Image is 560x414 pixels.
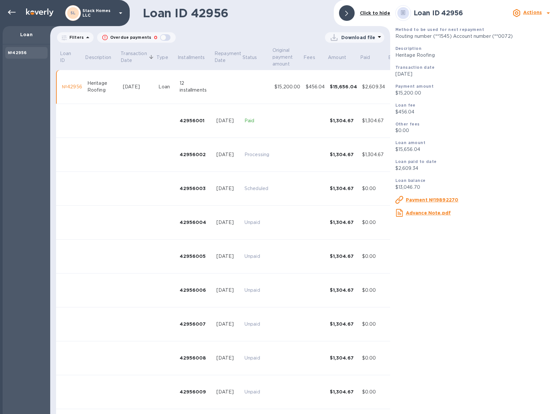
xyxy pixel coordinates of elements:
div: [DATE] [216,389,239,395]
b: Loan amount [395,140,425,145]
div: 42956005 [180,253,211,259]
p: Fees [303,54,315,61]
p: Unpaid [244,287,269,294]
div: $0.00 [362,389,385,395]
p: Paid [360,54,370,61]
div: $1,304.67 [330,389,357,395]
div: $1,304.67 [362,151,385,158]
span: Loan ID [60,50,84,64]
b: №42956 [8,50,26,55]
p: $456.04 [395,109,555,115]
div: $0.00 [362,185,385,192]
b: Loan fee [395,103,416,108]
div: [DATE] [216,287,239,294]
div: 42956002 [180,151,211,158]
p: Routing number (**1545) Account number (**0072) [395,33,555,40]
b: Click to hide [360,10,390,16]
b: Loan ID 42956 [414,9,463,17]
div: 42956007 [180,321,211,327]
p: Unpaid [244,355,269,362]
p: Paid [244,117,269,124]
div: [DATE] [216,355,239,362]
u: Advance Note.pdf [406,210,451,215]
p: Status [243,54,257,61]
p: $13,046.70 [395,184,555,191]
b: Other fees [395,122,420,126]
p: [DATE] [395,71,555,78]
div: $0.00 [362,253,385,260]
p: Loan ID [60,50,76,64]
div: №42956 [62,83,82,90]
div: [DATE] [216,219,239,226]
p: Repayment Date [214,50,241,64]
div: $0.00 [362,287,385,294]
div: Heritage Roofing [87,80,118,94]
p: Unpaid [244,389,269,395]
p: Overdue payments [110,35,151,40]
p: Unpaid [244,321,269,328]
p: Scheduled [244,185,269,192]
div: [DATE] [216,185,239,192]
p: Type [156,54,168,61]
span: Fees [303,54,324,61]
div: $0.00 [362,219,385,226]
span: Installments [178,54,214,61]
b: Actions [523,10,542,15]
div: [DATE] [216,321,239,328]
div: 42956006 [180,287,211,293]
p: Processing [244,151,269,158]
p: Filters [67,35,84,40]
div: $1,304.67 [330,253,357,259]
div: 42956003 [180,185,211,192]
p: Download file [341,34,376,41]
span: Type [156,54,177,61]
div: $1,304.67 [330,185,357,192]
div: $1,304.67 [330,287,357,293]
div: 42956004 [180,219,211,226]
p: Loan [8,31,45,38]
div: [DATE] [216,253,239,260]
u: Payment №19892270 [406,197,459,202]
span: Original payment amount [273,47,302,67]
div: $15,656.04 [330,83,357,90]
p: Transaction Date [121,50,147,64]
p: $15,656.04 [395,146,555,153]
p: Unpaid [244,219,269,226]
div: $1,304.67 [330,117,357,124]
div: [DATE] [216,151,239,158]
span: Transaction Date [121,50,155,64]
div: 42956008 [180,355,211,361]
b: Loan balance [395,178,426,183]
p: Unpaid [244,253,269,260]
div: 42956001 [180,117,211,124]
p: Description [85,54,111,61]
h1: Loan ID 42956 [143,6,329,20]
span: Balance [388,54,415,61]
div: $456.04 [306,83,325,90]
b: Method to be used for next repayment [395,27,484,32]
p: 0 [154,34,157,41]
div: [DATE] [123,83,154,90]
p: $0.00 [395,127,555,134]
b: Transaction date [395,65,435,70]
div: [DATE] [216,117,239,124]
p: Heritage Roofing [395,52,555,59]
p: Installments [178,54,205,61]
p: Stack Homes LLC [82,8,115,18]
div: $2,609.34 [362,83,385,90]
div: 12 installments [180,80,211,94]
div: $1,304.67 [330,321,357,327]
p: Original payment amount [273,47,294,67]
p: Amount [328,54,346,61]
div: $1,304.67 [330,151,357,158]
div: 42956009 [180,389,211,395]
div: $1,304.67 [330,219,357,226]
span: Amount [328,54,355,61]
div: $15,200.00 [274,83,300,90]
img: Logo [26,8,53,16]
div: $1,304.67 [362,117,385,124]
div: Loan [158,83,174,90]
span: Description [85,54,119,61]
button: Overdue payments0 [97,32,176,43]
